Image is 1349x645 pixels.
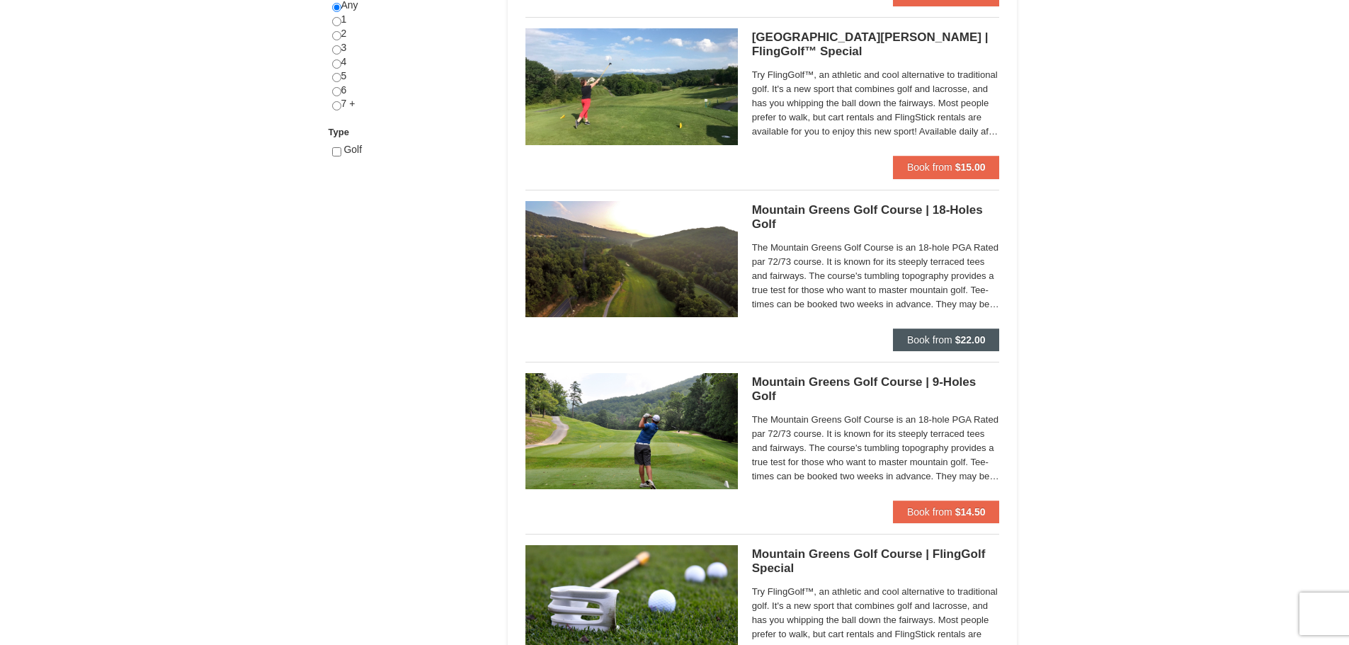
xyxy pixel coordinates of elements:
[752,413,1000,484] span: The Mountain Greens Golf Course is an 18-hole PGA Rated par 72/73 course. It is known for its ste...
[752,30,1000,59] h5: [GEOGRAPHIC_DATA][PERSON_NAME] | FlingGolf™ Special
[525,201,738,317] img: 6619888-27-7e27a245.jpg
[955,334,986,346] strong: $22.00
[329,127,349,137] strong: Type
[752,375,1000,404] h5: Mountain Greens Golf Course | 9-Holes Golf
[752,68,1000,139] span: Try FlingGolf™, an athletic and cool alternative to traditional golf. It's a new sport that combi...
[343,144,362,155] span: Golf
[893,329,1000,351] button: Book from $22.00
[907,506,952,518] span: Book from
[752,203,1000,232] h5: Mountain Greens Golf Course | 18-Holes Golf
[955,161,986,173] strong: $15.00
[752,547,1000,576] h5: Mountain Greens Golf Course | FlingGolf Special
[893,501,1000,523] button: Book from $14.50
[907,334,952,346] span: Book from
[893,156,1000,178] button: Book from $15.00
[955,506,986,518] strong: $14.50
[752,241,1000,312] span: The Mountain Greens Golf Course is an 18-hole PGA Rated par 72/73 course. It is known for its ste...
[525,28,738,144] img: 6619859-84-1dcf4d15.jpg
[525,373,738,489] img: 6619888-35-9ba36b64.jpg
[907,161,952,173] span: Book from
